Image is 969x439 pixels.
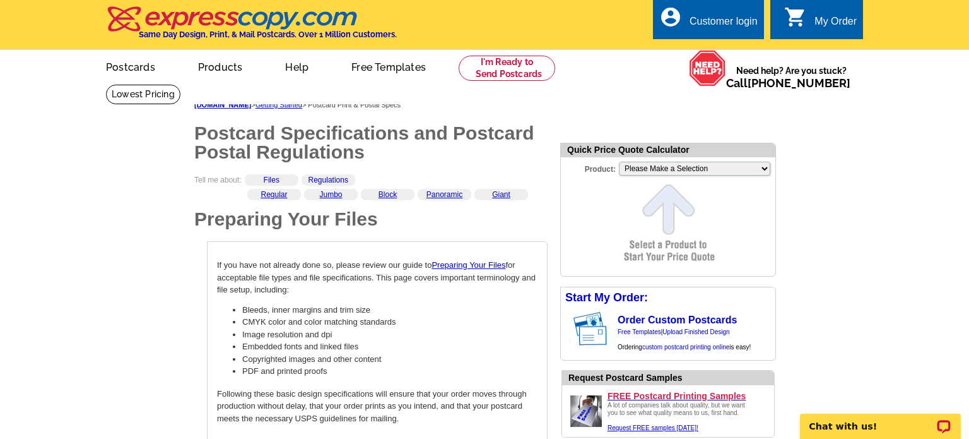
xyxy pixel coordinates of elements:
a: Regular [261,190,287,199]
a: Files [264,176,279,184]
img: Upload a design ready to be printed [567,392,605,430]
a: custom postcard printing online [642,344,729,351]
img: post card showing stamp and address area [571,308,616,350]
a: Regulations [308,176,348,184]
li: PDF and printed proofs [242,365,537,378]
a: Help [265,51,329,81]
li: Bleeds, inner margins and trim size [242,304,537,316]
i: shopping_cart [784,6,807,28]
div: Tell me about: [194,174,548,195]
li: Copyrighted images and other content [242,353,537,366]
a: [DOMAIN_NAME] [194,101,251,109]
div: Customer login [690,16,758,33]
span: | Ordering is easy! [618,328,751,351]
div: Start My Order: [561,287,775,308]
li: Embedded fonts and linked files [242,340,537,353]
label: Product: [561,160,618,175]
li: CMYK color and color matching standards [242,316,537,328]
div: A lot of companies talk about quality, but we want you to see what quality means to us, first hand. [608,402,753,432]
div: Request Postcard Samples [568,371,774,385]
span: > > Postcard Print & Postal Specs [194,101,401,109]
span: Call [726,76,850,90]
a: [PHONE_NUMBER] [748,76,850,90]
h1: Postcard Specifications and Postcard Postal Regulations [194,124,548,162]
a: Same Day Design, Print, & Mail Postcards. Over 1 Million Customers. [106,15,397,39]
iframe: LiveChat chat widget [792,399,969,439]
a: Products [178,51,263,81]
a: Free Templates [331,51,446,81]
a: Postcards [86,51,175,81]
a: Panoramic [426,190,462,199]
a: Getting Started [255,101,302,109]
h4: Same Day Design, Print, & Mail Postcards. Over 1 Million Customers. [139,30,397,39]
p: If you have not already done so, please review our guide to for acceptable file types and file sp... [217,259,537,296]
div: Quick Price Quote Calculator [561,143,775,157]
div: My Order [814,16,857,33]
a: Request FREE samples [DATE]! [608,424,698,431]
a: Free Templates [618,328,661,335]
a: shopping_cart My Order [784,14,857,30]
a: Preparing Your Files [432,260,505,270]
a: Giant [492,190,510,199]
a: Upload Finished Design [662,328,729,335]
a: Order Custom Postcards [618,315,737,325]
a: FREE Postcard Printing Samples [608,390,769,402]
a: Jumbo [319,190,342,199]
i: account_circle [659,6,682,28]
a: Block [379,190,397,199]
h1: Preparing Your Files [194,210,548,229]
img: background image for postcard [561,308,571,350]
li: Image resolution and dpi [242,328,537,341]
img: help [689,50,726,87]
a: account_circle Customer login [659,14,758,30]
p: Following these basic design specifications will ensure that your order moves through production ... [217,388,537,425]
span: Need help? Are you stuck? [726,64,857,90]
